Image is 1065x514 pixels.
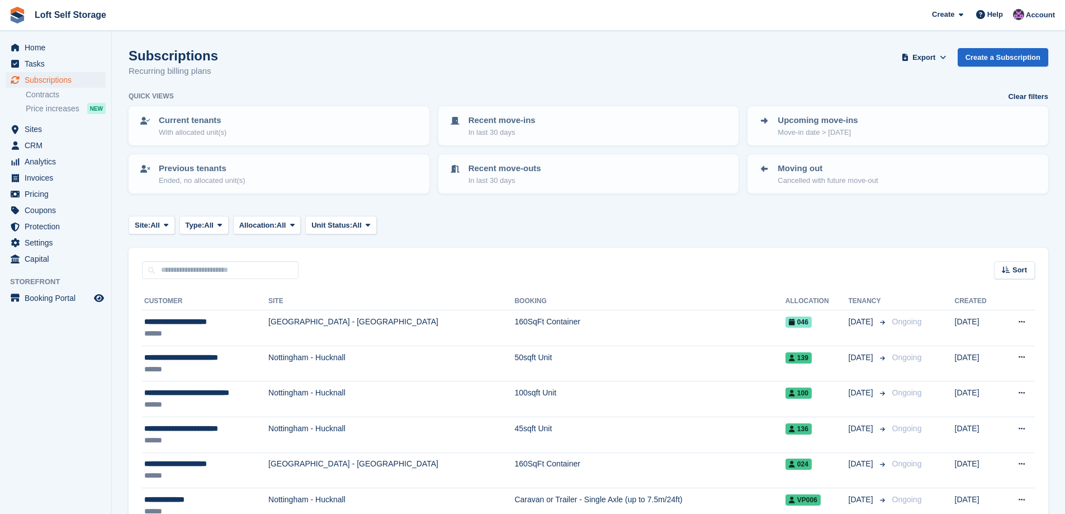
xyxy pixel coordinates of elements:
a: Current tenants With allocated unit(s) [130,107,428,144]
span: Price increases [26,103,79,114]
p: In last 30 days [468,175,541,186]
button: Unit Status: All [305,216,376,234]
a: menu [6,40,106,55]
span: VP006 [785,494,821,506]
button: Export [900,48,949,67]
a: Contracts [26,89,106,100]
a: Preview store [92,291,106,305]
a: Recent move-ins In last 30 days [439,107,738,144]
th: Booking [514,293,785,310]
p: Recent move-outs [468,162,541,175]
span: Sites [25,121,92,137]
span: Analytics [25,154,92,169]
a: Upcoming move-ins Move-in date > [DATE] [749,107,1047,144]
span: Invoices [25,170,92,186]
span: Capital [25,251,92,267]
span: 046 [785,317,812,328]
button: Type: All [179,216,229,234]
p: Cancelled with future move-out [778,175,878,186]
a: menu [6,170,106,186]
a: Price increases NEW [26,102,106,115]
span: All [352,220,362,231]
td: 160SqFt Container [514,310,785,346]
p: Recent move-ins [468,114,536,127]
a: Create a Subscription [958,48,1048,67]
a: menu [6,72,106,88]
h6: Quick views [129,91,174,101]
span: All [204,220,214,231]
a: menu [6,219,106,234]
h1: Subscriptions [129,48,218,63]
td: Nottingham - Hucknall [268,417,514,452]
p: Upcoming move-ins [778,114,858,127]
td: [GEOGRAPHIC_DATA] - [GEOGRAPHIC_DATA] [268,452,514,488]
a: menu [6,290,106,306]
span: [DATE] [849,316,875,328]
td: Nottingham - Hucknall [268,381,514,417]
a: Clear filters [1008,91,1048,102]
span: Ongoing [892,353,922,362]
div: NEW [87,103,106,114]
span: Ongoing [892,317,922,326]
td: Nottingham - Hucknall [268,346,514,381]
span: [DATE] [849,494,875,506]
span: CRM [25,138,92,153]
td: 45sqft Unit [514,417,785,452]
span: Type: [186,220,205,231]
p: Previous tenants [159,162,245,175]
span: Booking Portal [25,290,92,306]
p: With allocated unit(s) [159,127,226,138]
td: 100sqft Unit [514,381,785,417]
a: Recent move-outs In last 30 days [439,155,738,192]
img: stora-icon-8386f47178a22dfd0bd8f6a31ec36ba5ce8667c1dd55bd0f319d3a0aa187defe.svg [9,7,26,23]
span: 024 [785,459,812,470]
span: Account [1026,10,1055,21]
span: Help [987,9,1003,20]
span: [DATE] [849,458,875,470]
span: Ongoing [892,459,922,468]
span: Export [912,52,935,63]
p: Current tenants [159,114,226,127]
span: Pricing [25,186,92,202]
p: Moving out [778,162,878,175]
button: Allocation: All [233,216,301,234]
p: Ended, no allocated unit(s) [159,175,245,186]
span: Allocation: [239,220,277,231]
a: Moving out Cancelled with future move-out [749,155,1047,192]
span: Create [932,9,954,20]
a: menu [6,202,106,218]
span: Subscriptions [25,72,92,88]
th: Created [955,293,1001,310]
td: [GEOGRAPHIC_DATA] - [GEOGRAPHIC_DATA] [268,310,514,346]
a: menu [6,186,106,202]
span: [DATE] [849,352,875,364]
span: Ongoing [892,495,922,504]
th: Site [268,293,514,310]
td: [DATE] [955,417,1001,452]
span: [DATE] [849,387,875,399]
td: [DATE] [955,310,1001,346]
span: Tasks [25,56,92,72]
p: Move-in date > [DATE] [778,127,858,138]
span: 136 [785,423,812,435]
span: Home [25,40,92,55]
a: menu [6,251,106,267]
span: Settings [25,235,92,251]
td: [DATE] [955,452,1001,488]
span: All [150,220,160,231]
th: Tenancy [849,293,888,310]
td: 160SqFt Container [514,452,785,488]
p: Recurring billing plans [129,65,218,78]
a: menu [6,235,106,251]
a: menu [6,56,106,72]
a: Previous tenants Ended, no allocated unit(s) [130,155,428,192]
span: Site: [135,220,150,231]
span: Storefront [10,276,111,287]
a: menu [6,138,106,153]
span: 139 [785,352,812,364]
span: [DATE] [849,423,875,435]
td: [DATE] [955,381,1001,417]
a: menu [6,154,106,169]
td: 50sqft Unit [514,346,785,381]
td: [DATE] [955,346,1001,381]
